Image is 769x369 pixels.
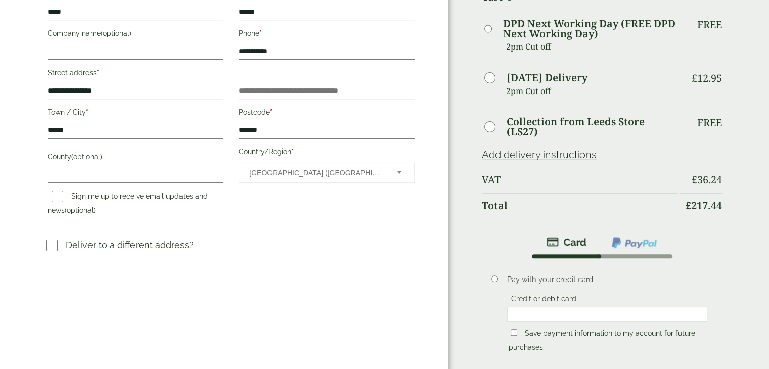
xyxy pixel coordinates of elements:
[71,153,102,161] span: (optional)
[509,329,695,354] label: Save payment information to my account for future purchases.
[697,19,722,31] p: Free
[48,66,223,83] label: Street address
[506,39,678,54] p: 2pm Cut off
[249,162,384,183] span: United Kingdom (UK)
[506,83,678,99] p: 2pm Cut off
[547,236,586,248] img: stripe.png
[239,26,415,43] label: Phone
[697,117,722,129] p: Free
[239,105,415,122] label: Postcode
[482,193,678,218] th: Total
[259,29,262,37] abbr: required
[101,29,131,37] span: (optional)
[48,150,223,167] label: County
[507,73,587,83] label: [DATE] Delivery
[482,149,597,161] a: Add delivery instructions
[482,168,678,192] th: VAT
[611,236,658,249] img: ppcp-gateway.png
[291,148,294,156] abbr: required
[52,191,63,202] input: Sign me up to receive email updates and news(optional)
[507,295,580,306] label: Credit or debit card
[65,206,96,214] span: (optional)
[686,199,722,212] bdi: 217.44
[97,69,99,77] abbr: required
[686,199,691,212] span: £
[270,108,273,116] abbr: required
[692,173,697,187] span: £
[507,274,707,285] p: Pay with your credit card.
[66,238,194,252] p: Deliver to a different address?
[86,108,88,116] abbr: required
[507,117,678,137] label: Collection from Leeds Store (LS27)
[692,173,722,187] bdi: 36.24
[48,192,208,217] label: Sign me up to receive email updates and news
[510,310,704,319] iframe: Secure card payment input frame
[48,105,223,122] label: Town / City
[239,145,415,162] label: Country/Region
[692,71,697,85] span: £
[503,19,678,39] label: DPD Next Working Day (FREE DPD Next Working Day)
[48,26,223,43] label: Company name
[239,162,415,183] span: Country/Region
[692,71,722,85] bdi: 12.95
